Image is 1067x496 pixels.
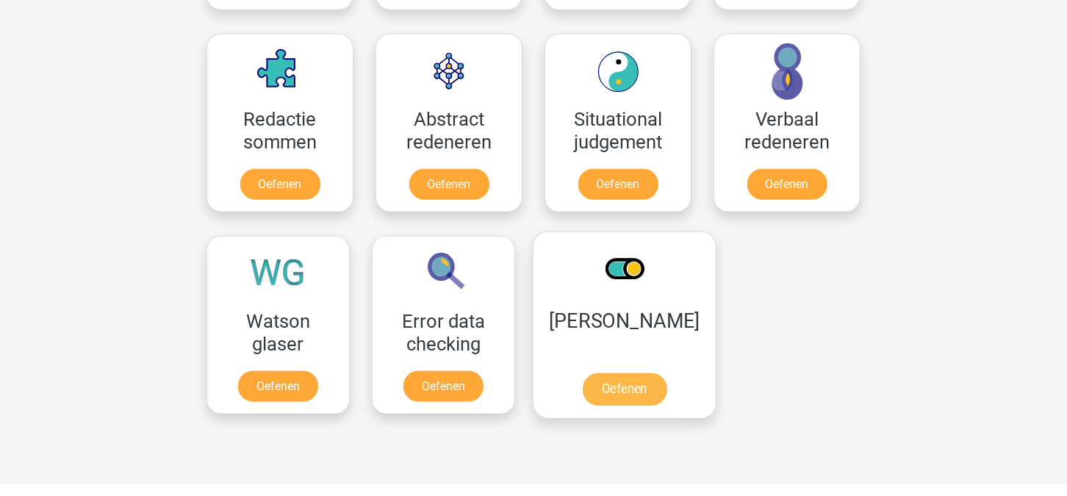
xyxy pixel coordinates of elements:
[747,169,827,200] a: Oefenen
[403,371,484,402] a: Oefenen
[578,169,658,200] a: Oefenen
[583,373,667,406] a: Oefenen
[238,371,318,402] a: Oefenen
[409,169,489,200] a: Oefenen
[240,169,320,200] a: Oefenen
